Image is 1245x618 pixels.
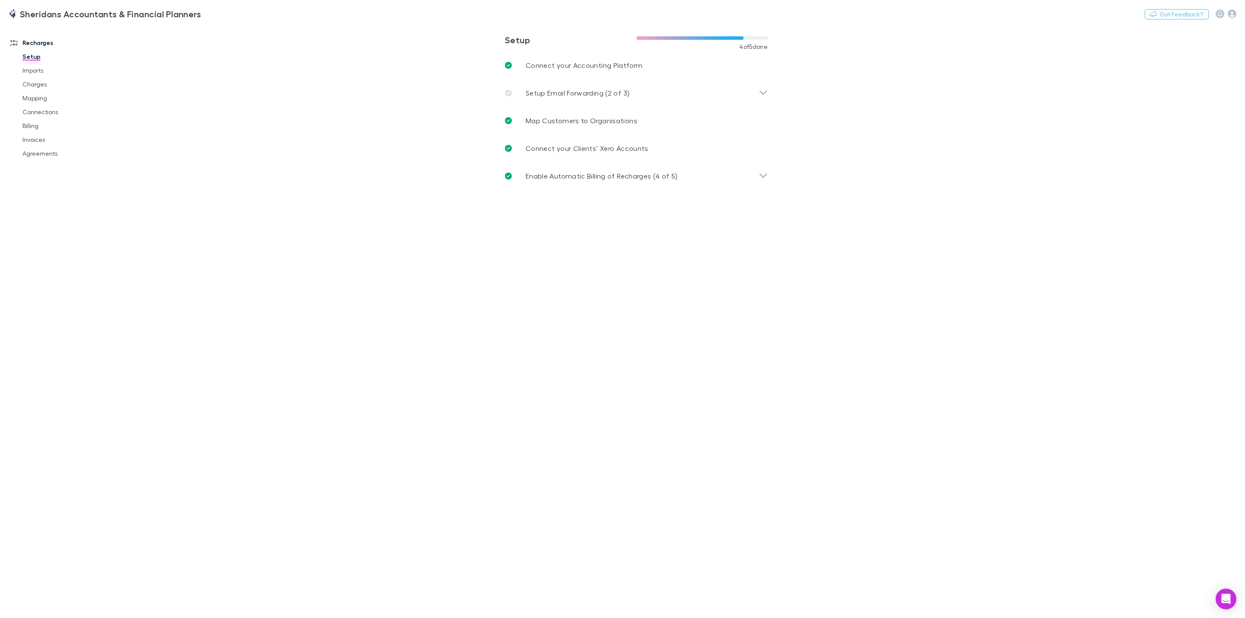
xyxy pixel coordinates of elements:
a: Imports [14,64,126,77]
a: Sheridans Accountants & Financial Planners [3,3,206,24]
button: Got Feedback? [1145,9,1209,19]
a: Recharges [2,36,126,50]
a: Connections [14,105,126,119]
a: Billing [14,119,126,133]
a: Invoices [14,133,126,147]
a: Charges [14,77,126,91]
a: Connect your Clients’ Xero Accounts [498,134,775,162]
p: Connect your Clients’ Xero Accounts [526,143,648,154]
div: Open Intercom Messenger [1216,589,1236,609]
span: 4 of 5 done [739,43,768,50]
h3: Setup [505,35,636,45]
a: Map Customers to Organisations [498,107,775,134]
p: Enable Automatic Billing of Recharges (4 of 5) [526,171,678,181]
div: Setup Email Forwarding (2 of 3) [498,79,775,107]
a: Connect your Accounting Platform [498,51,775,79]
a: Agreements [14,147,126,160]
a: Mapping [14,91,126,105]
img: Sheridans Accountants & Financial Planners's Logo [9,9,16,19]
h3: Sheridans Accountants & Financial Planners [20,9,201,19]
p: Connect your Accounting Platform [526,60,643,70]
p: Map Customers to Organisations [526,115,637,126]
a: Setup [14,50,126,64]
div: Enable Automatic Billing of Recharges (4 of 5) [498,162,775,190]
p: Setup Email Forwarding (2 of 3) [526,88,629,98]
